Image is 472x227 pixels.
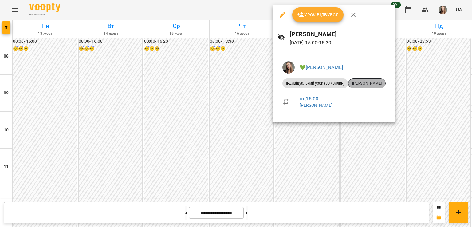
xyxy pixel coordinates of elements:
h6: [PERSON_NAME] [290,30,391,39]
img: 6616469b542043e9b9ce361bc48015fd.jpeg [282,61,295,74]
a: пт , 15:00 [300,96,318,102]
a: [PERSON_NAME] [300,103,332,108]
a: 💚[PERSON_NAME] [300,64,343,70]
span: Індивідуальний урок (30 хвилин) [282,81,348,86]
div: [PERSON_NAME] [348,78,386,88]
button: Урок відбувся [292,7,344,22]
span: Урок відбувся [297,11,339,18]
p: [DATE] 15:00 - 15:30 [290,39,391,46]
span: [PERSON_NAME] [348,81,385,86]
